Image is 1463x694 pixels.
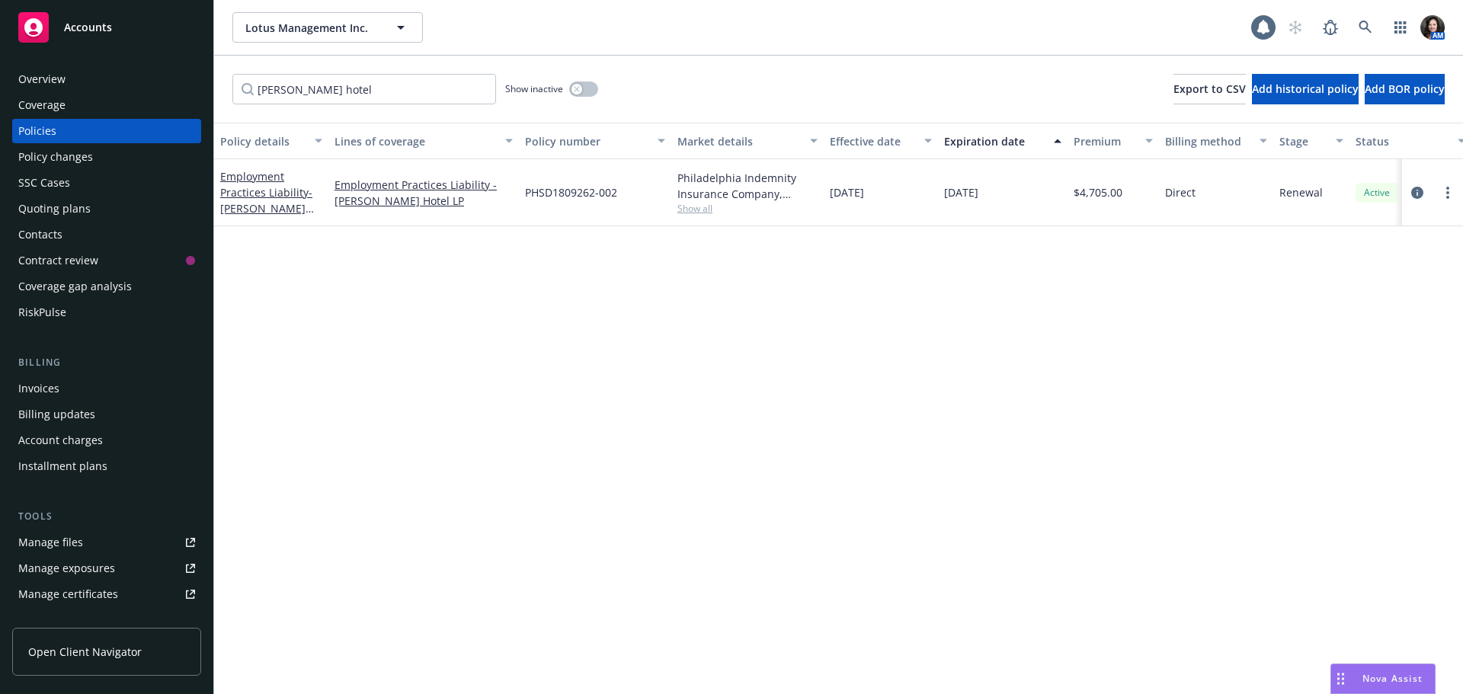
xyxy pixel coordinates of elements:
[12,608,201,632] a: Manage claims
[28,644,142,660] span: Open Client Navigator
[12,171,201,195] a: SSC Cases
[1439,184,1457,202] a: more
[830,184,864,200] span: [DATE]
[12,119,201,143] a: Policies
[1365,82,1445,96] span: Add BOR policy
[1408,184,1426,202] a: circleInformation
[12,300,201,325] a: RiskPulse
[944,184,978,200] span: [DATE]
[12,530,201,555] a: Manage files
[677,133,801,149] div: Market details
[18,608,95,632] div: Manage claims
[1173,82,1246,96] span: Export to CSV
[505,82,563,95] span: Show inactive
[1315,12,1346,43] a: Report a Bug
[1362,672,1423,685] span: Nova Assist
[12,556,201,580] a: Manage exposures
[18,197,91,221] div: Quoting plans
[824,123,938,159] button: Effective date
[525,184,617,200] span: PHSD1809262-002
[220,133,306,149] div: Policy details
[18,454,107,478] div: Installment plans
[18,171,70,195] div: SSC Cases
[944,133,1045,149] div: Expiration date
[938,123,1068,159] button: Expiration date
[1068,123,1159,159] button: Premium
[18,530,83,555] div: Manage files
[12,509,201,524] div: Tools
[1365,74,1445,104] button: Add BOR policy
[1273,123,1349,159] button: Stage
[335,133,496,149] div: Lines of coverage
[18,376,59,401] div: Invoices
[12,145,201,169] a: Policy changes
[335,177,513,209] a: Employment Practices Liability - [PERSON_NAME] Hotel LP
[1331,664,1350,693] div: Drag to move
[245,20,377,36] span: Lotus Management Inc.
[18,67,66,91] div: Overview
[677,170,818,202] div: Philadelphia Indemnity Insurance Company, [GEOGRAPHIC_DATA] Insurance Companies
[1362,186,1392,200] span: Active
[1280,12,1311,43] a: Start snowing
[12,428,201,453] a: Account charges
[12,222,201,247] a: Contacts
[12,376,201,401] a: Invoices
[64,21,112,34] span: Accounts
[1165,184,1196,200] span: Direct
[328,123,519,159] button: Lines of coverage
[220,185,314,232] span: - [PERSON_NAME] Hotel LP
[220,169,312,232] a: Employment Practices Liability
[1159,123,1273,159] button: Billing method
[1279,184,1323,200] span: Renewal
[18,93,66,117] div: Coverage
[18,248,98,273] div: Contract review
[12,402,201,427] a: Billing updates
[1350,12,1381,43] a: Search
[1252,74,1359,104] button: Add historical policy
[18,300,66,325] div: RiskPulse
[1385,12,1416,43] a: Switch app
[12,197,201,221] a: Quoting plans
[830,133,915,149] div: Effective date
[1330,664,1436,694] button: Nova Assist
[12,248,201,273] a: Contract review
[1074,184,1122,200] span: $4,705.00
[1074,133,1136,149] div: Premium
[232,12,423,43] button: Lotus Management Inc.
[12,67,201,91] a: Overview
[18,222,62,247] div: Contacts
[12,454,201,478] a: Installment plans
[12,93,201,117] a: Coverage
[18,274,132,299] div: Coverage gap analysis
[18,582,118,606] div: Manage certificates
[18,119,56,143] div: Policies
[1165,133,1250,149] div: Billing method
[1356,133,1449,149] div: Status
[12,582,201,606] a: Manage certificates
[12,6,201,49] a: Accounts
[12,274,201,299] a: Coverage gap analysis
[671,123,824,159] button: Market details
[1279,133,1327,149] div: Stage
[1420,15,1445,40] img: photo
[18,402,95,427] div: Billing updates
[1252,82,1359,96] span: Add historical policy
[12,355,201,370] div: Billing
[677,202,818,215] span: Show all
[18,556,115,580] div: Manage exposures
[519,123,671,159] button: Policy number
[525,133,648,149] div: Policy number
[232,74,496,104] input: Filter by keyword...
[18,145,93,169] div: Policy changes
[214,123,328,159] button: Policy details
[1173,74,1246,104] button: Export to CSV
[18,428,103,453] div: Account charges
